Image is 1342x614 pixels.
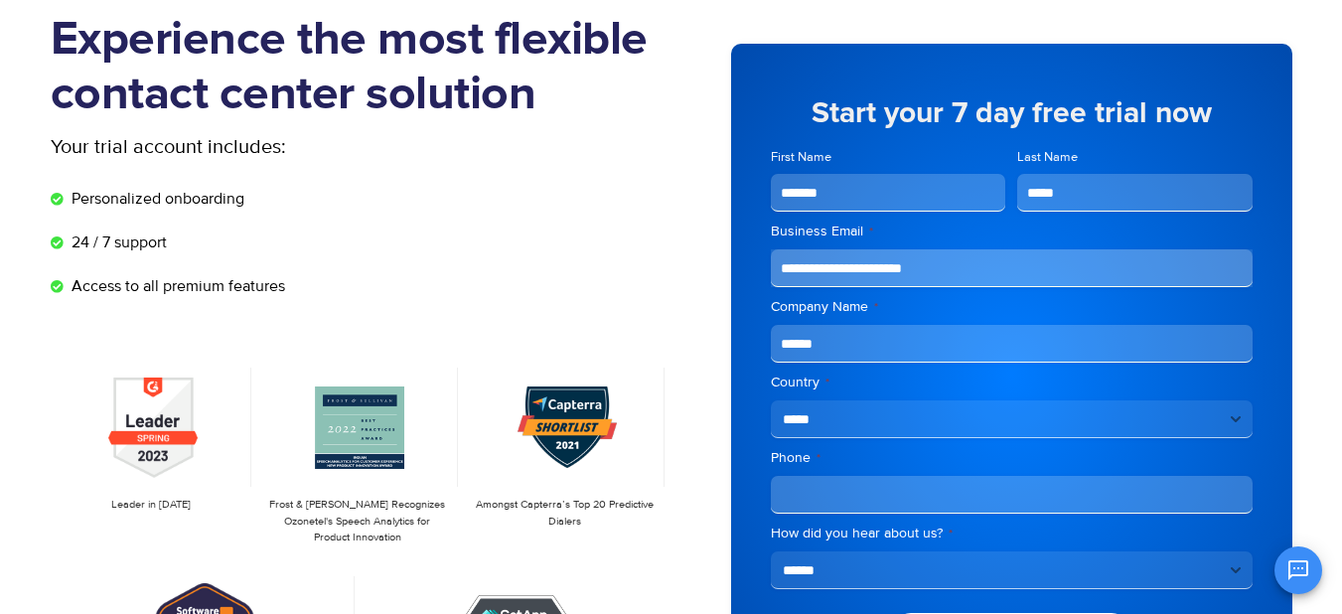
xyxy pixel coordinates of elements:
[771,373,1253,392] label: Country
[771,148,1006,167] label: First Name
[474,497,655,530] p: Amongst Capterra’s Top 20 Predictive Dialers
[771,448,1253,468] label: Phone
[61,497,241,514] p: Leader in [DATE]
[67,230,167,254] span: 24 / 7 support
[771,222,1253,241] label: Business Email
[51,13,671,122] h1: Experience the most flexible contact center solution
[1017,148,1253,167] label: Last Name
[67,187,244,211] span: Personalized onboarding
[67,274,285,298] span: Access to all premium features
[771,524,1253,543] label: How did you hear about us?
[267,497,448,546] p: Frost & [PERSON_NAME] Recognizes Ozonetel's Speech Analytics for Product Innovation
[771,297,1253,317] label: Company Name
[1274,546,1322,594] button: Open chat
[771,98,1253,128] h5: Start your 7 day free trial now
[51,132,522,162] p: Your trial account includes:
